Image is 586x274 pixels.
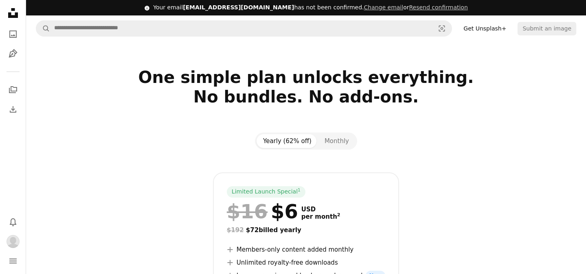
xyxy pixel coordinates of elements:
[227,201,298,222] div: $6
[409,4,467,12] button: Resend confirmation
[227,226,244,234] span: $192
[298,187,301,192] sup: 1
[5,214,21,230] button: Notifications
[5,82,21,98] a: Collections
[36,21,50,36] button: Search Unsplash
[364,4,467,11] span: or
[227,201,268,222] span: $16
[5,26,21,42] a: Photos
[296,188,302,196] a: 1
[336,213,342,220] a: 2
[183,4,294,11] span: [EMAIL_ADDRESS][DOMAIN_NAME]
[337,212,340,217] sup: 2
[5,233,21,250] button: Profile
[5,253,21,269] button: Menu
[459,22,511,35] a: Get Unsplash+
[257,134,318,148] button: Yearly (62% off)
[5,5,21,23] a: Home — Unsplash
[153,4,468,12] div: Your email has not been confirmed.
[227,258,385,267] li: Unlimited royalty-free downloads
[227,186,305,198] div: Limited Launch Special
[7,235,20,248] img: Avatar of user Kaihui Lai
[301,206,340,213] span: USD
[227,245,385,254] li: Members-only content added monthly
[5,46,21,62] a: Illustrations
[36,20,452,37] form: Find visuals sitewide
[42,67,570,126] h2: One simple plan unlocks everything. No bundles. No add-ons.
[318,134,356,148] button: Monthly
[364,4,403,11] a: Change email
[227,225,385,235] div: $72 billed yearly
[5,101,21,117] a: Download History
[432,21,452,36] button: Visual search
[518,22,576,35] button: Submit an image
[301,213,340,220] span: per month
